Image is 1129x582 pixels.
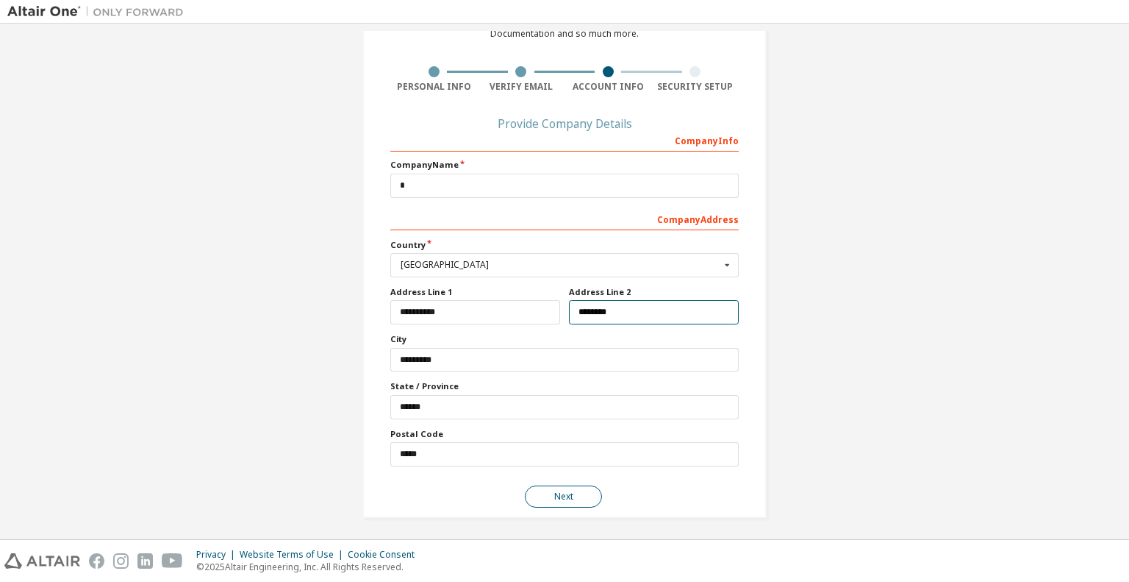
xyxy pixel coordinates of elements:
div: Privacy [196,549,240,561]
div: Website Terms of Use [240,549,348,561]
div: Company Address [390,207,739,230]
img: instagram.svg [113,553,129,569]
img: altair_logo.svg [4,553,80,569]
div: Security Setup [652,81,739,93]
label: City [390,333,739,345]
img: youtube.svg [162,553,183,569]
div: Verify Email [478,81,565,93]
img: Altair One [7,4,191,19]
div: [GEOGRAPHIC_DATA] [401,260,720,269]
img: linkedin.svg [137,553,153,569]
label: Country [390,239,739,251]
div: Provide Company Details [390,119,739,128]
div: Cookie Consent [348,549,423,561]
label: Postal Code [390,428,739,440]
label: Company Name [390,159,739,171]
label: State / Province [390,380,739,392]
label: Address Line 1 [390,286,560,298]
div: Personal Info [390,81,478,93]
img: facebook.svg [89,553,104,569]
div: Account Info [564,81,652,93]
button: Next [525,486,602,508]
p: © 2025 Altair Engineering, Inc. All Rights Reserved. [196,561,423,573]
div: Company Info [390,128,739,152]
label: Address Line 2 [569,286,739,298]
